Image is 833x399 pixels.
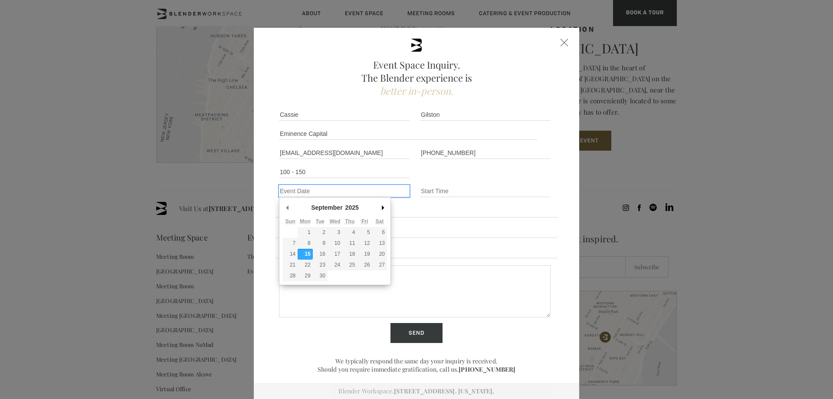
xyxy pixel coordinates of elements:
button: 6 [372,227,387,238]
button: 19 [357,249,372,260]
h2: Event Space Inquiry. The Blender experience is [275,58,558,97]
a: [STREET_ADDRESS]. [US_STATE]. [394,387,494,395]
input: Event Date [279,185,410,197]
input: Number of Attendees [279,166,410,178]
button: 27 [372,260,387,270]
input: First Name [279,109,410,121]
p: Should you require immediate gratification, call us. [275,365,558,373]
button: Previous Month [283,201,292,214]
button: 25 [342,260,357,270]
button: 18 [342,249,357,260]
a: [PHONE_NUMBER] [459,365,515,373]
button: 24 [328,260,342,270]
span: better in-person. [380,84,453,97]
input: Email Address * [279,147,410,159]
input: Send [390,323,443,343]
p: We typically respond the same day your inquiry is received. [275,357,558,365]
button: 21 [283,260,298,270]
button: 30 [313,270,328,281]
abbr: Friday [361,218,368,224]
button: Next Month [378,201,387,214]
button: 17 [328,249,342,260]
abbr: Thursday [345,218,354,224]
button: 9 [313,238,328,249]
button: 2 [313,227,328,238]
div: September [310,201,344,214]
button: 11 [342,238,357,249]
input: Company Name [279,128,537,140]
button: 26 [357,260,372,270]
button: 3 [328,227,342,238]
input: Start Time [420,185,551,197]
iframe: Chat Widget [639,50,833,399]
abbr: Sunday [285,218,295,224]
button: 20 [372,249,387,260]
div: 2025 [344,201,360,214]
button: 22 [298,260,312,270]
button: 8 [298,238,312,249]
button: 28 [283,270,298,281]
button: 13 [372,238,387,249]
button: 14 [283,249,298,260]
button: 15 [298,249,312,260]
abbr: Tuesday [315,218,324,224]
abbr: Saturday [376,218,384,224]
abbr: Monday [300,218,311,224]
input: Last Name [420,109,551,121]
button: 4 [342,227,357,238]
button: 10 [328,238,342,249]
button: 7 [283,238,298,249]
button: 5 [357,227,372,238]
abbr: Wednesday [329,218,340,224]
button: 29 [298,270,312,281]
button: 23 [313,260,328,270]
button: 1 [298,227,312,238]
input: Phone Number [420,147,551,159]
button: 12 [357,238,372,249]
button: 16 [313,249,328,260]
